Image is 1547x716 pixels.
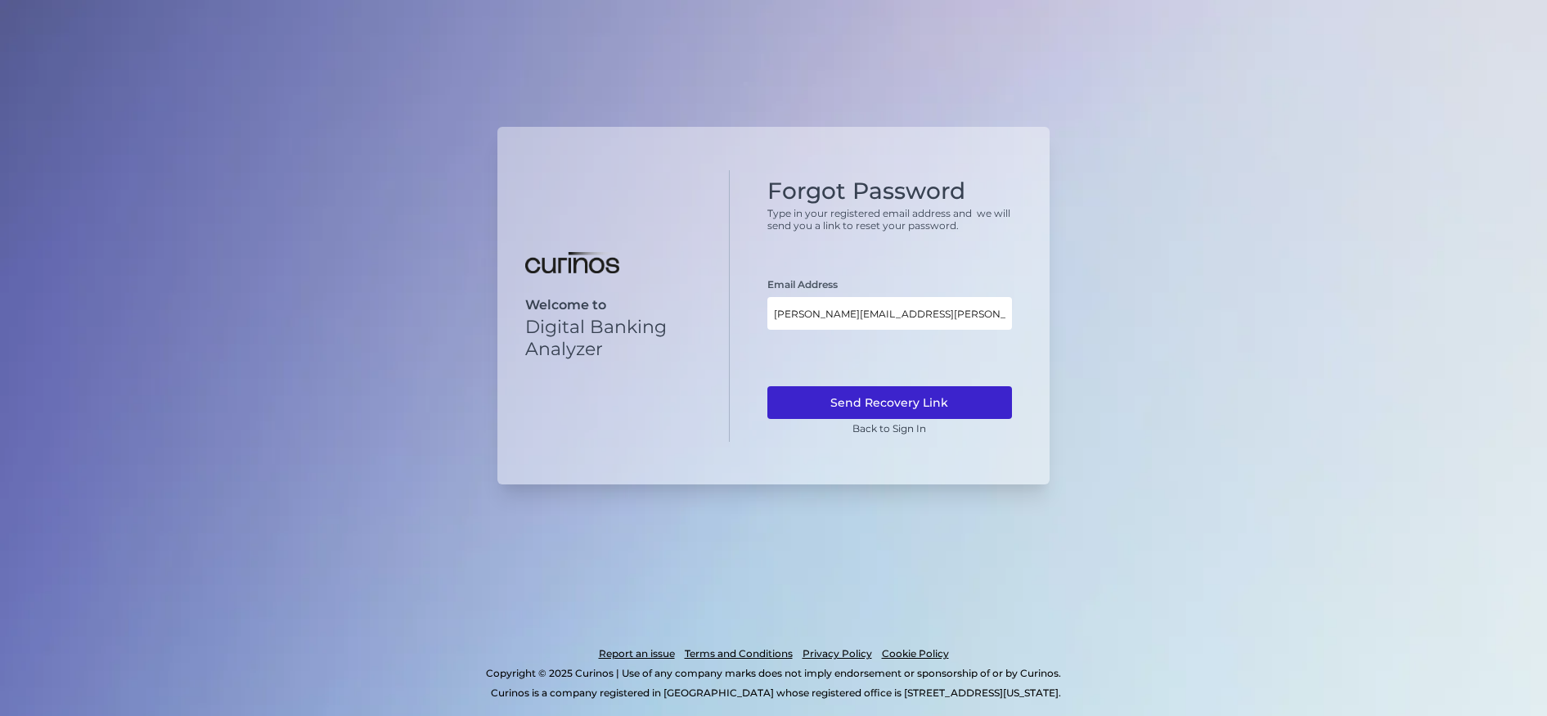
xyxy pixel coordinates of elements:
a: Report an issue [599,644,675,664]
h1: Forgot Password [767,178,1013,205]
a: Privacy Policy [803,644,872,664]
p: Copyright © 2025 Curinos | Use of any company marks does not imply endorsement or sponsorship of ... [80,664,1467,683]
p: Type in your registered email address and we will send you a link to reset your password. [767,207,1013,232]
img: Digital Banking Analyzer [525,252,619,273]
input: Email [767,297,1013,330]
a: Cookie Policy [882,644,949,664]
p: Digital Banking Analyzer [525,316,701,360]
button: Send Recovery Link [767,386,1013,419]
a: Terms and Conditions [685,644,793,664]
a: Back to Sign In [852,422,926,435]
p: Welcome to [525,297,701,313]
label: Email Address [767,278,838,290]
p: Curinos is a company registered in [GEOGRAPHIC_DATA] whose registered office is [STREET_ADDRESS][... [85,683,1467,703]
